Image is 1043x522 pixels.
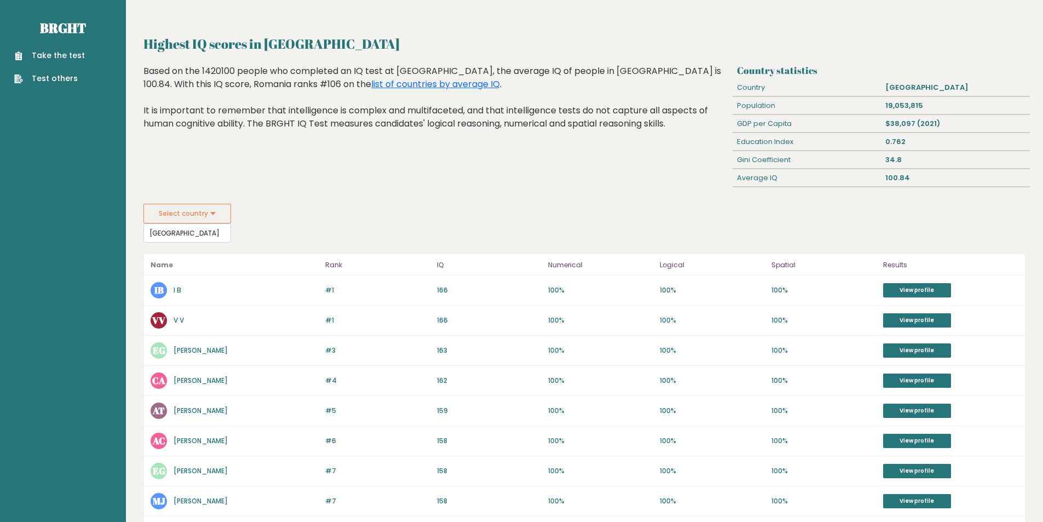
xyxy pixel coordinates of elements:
p: Results [883,259,1018,272]
p: 100% [660,316,765,325]
p: Numerical [548,259,653,272]
p: 159 [437,406,542,416]
p: 100% [660,376,765,386]
p: 100% [548,466,653,476]
a: [PERSON_NAME] [174,346,228,355]
p: 100% [660,285,765,295]
p: #5 [325,406,430,416]
p: 100% [771,316,877,325]
div: 0.762 [881,133,1030,151]
div: Education Index [733,133,881,151]
h2: Highest IQ scores in [GEOGRAPHIC_DATA] [143,34,1025,54]
text: EG [153,344,165,357]
a: View profile [883,343,951,358]
button: Select country [143,204,231,223]
p: #3 [325,346,430,355]
a: View profile [883,494,951,508]
a: Test others [14,73,85,84]
text: AT [152,404,165,417]
text: VV [152,314,165,326]
h3: Country statistics [737,65,1025,76]
a: [PERSON_NAME] [174,496,228,506]
p: 100% [548,496,653,506]
a: View profile [883,374,951,388]
p: 100% [660,346,765,355]
div: Based on the 1420100 people who completed an IQ test at [GEOGRAPHIC_DATA], the average IQ of peop... [143,65,729,147]
p: 100% [771,406,877,416]
div: 100.84 [881,169,1030,187]
a: [PERSON_NAME] [174,376,228,385]
p: #1 [325,285,430,295]
div: Gini Coefficient [733,151,881,169]
p: IQ [437,259,542,272]
p: #4 [325,376,430,386]
p: #7 [325,496,430,506]
a: Take the test [14,50,85,61]
p: 166 [437,285,542,295]
a: [PERSON_NAME] [174,406,228,415]
p: Logical [660,259,765,272]
a: View profile [883,313,951,328]
p: 158 [437,496,542,506]
p: 100% [660,406,765,416]
p: #7 [325,466,430,476]
a: [PERSON_NAME] [174,466,228,475]
a: View profile [883,434,951,448]
p: #6 [325,436,430,446]
a: View profile [883,404,951,418]
p: 100% [548,436,653,446]
div: [GEOGRAPHIC_DATA] [881,79,1030,96]
p: 100% [771,376,877,386]
p: 100% [548,285,653,295]
p: 100% [771,496,877,506]
div: Country [733,79,881,96]
p: Rank [325,259,430,272]
text: AC [152,434,165,447]
div: $38,097 (2021) [881,115,1030,133]
a: View profile [883,464,951,478]
p: 100% [771,346,877,355]
div: GDP per Capita [733,115,881,133]
p: 100% [548,346,653,355]
p: 100% [548,376,653,386]
div: Population [733,97,881,114]
p: 100% [771,285,877,295]
a: V V [174,316,184,325]
a: I B [174,285,181,295]
text: EG [153,464,165,477]
p: Spatial [771,259,877,272]
p: #1 [325,316,430,325]
a: list of countries by average IQ [371,78,500,90]
p: 162 [437,376,542,386]
p: 100% [660,496,765,506]
div: Average IQ [733,169,881,187]
input: Select your country [143,223,231,243]
p: 100% [548,406,653,416]
text: MJ [153,495,165,507]
p: 100% [771,436,877,446]
b: Name [151,260,173,269]
a: View profile [883,283,951,297]
p: 100% [548,316,653,325]
p: 163 [437,346,542,355]
text: IB [154,284,164,296]
p: 158 [437,466,542,476]
p: 100% [660,436,765,446]
text: CA [152,374,165,387]
a: Brght [40,19,86,37]
div: 34.8 [881,151,1030,169]
p: 158 [437,436,542,446]
p: 166 [437,316,542,325]
div: 19,053,815 [881,97,1030,114]
p: 100% [660,466,765,476]
p: 100% [771,466,877,476]
a: [PERSON_NAME] [174,436,228,445]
